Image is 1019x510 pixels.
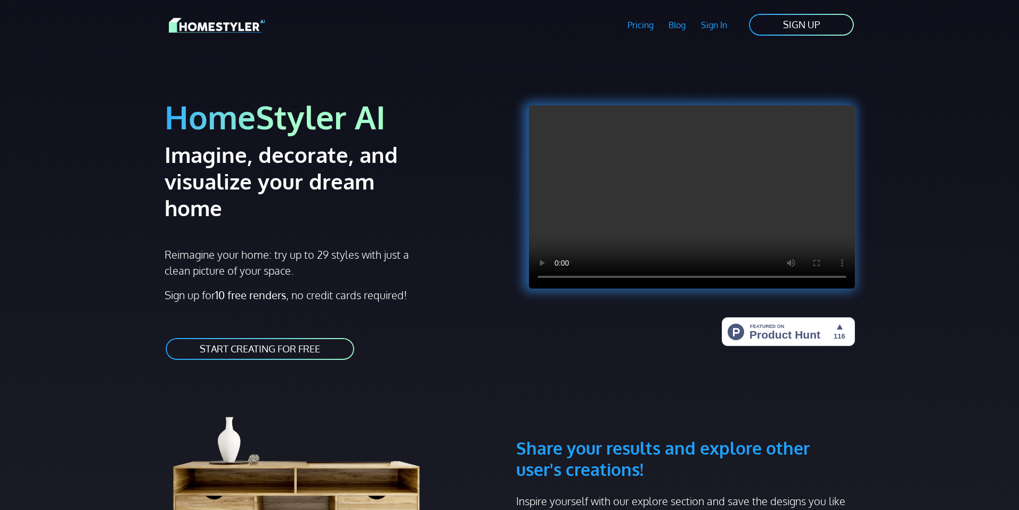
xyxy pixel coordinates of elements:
[169,16,265,35] img: HomeStyler AI logo
[748,13,855,37] a: SIGN UP
[165,141,436,221] h2: Imagine, decorate, and visualize your dream home
[215,288,286,302] strong: 10 free renders
[694,13,735,37] a: Sign In
[619,13,661,37] a: Pricing
[165,337,355,361] a: START CREATING FOR FREE
[516,386,855,480] h3: Share your results and explore other user's creations!
[722,317,855,346] img: HomeStyler AI - Interior Design Made Easy: One Click to Your Dream Home | Product Hunt
[661,13,694,37] a: Blog
[165,97,503,137] h1: HomeStyler AI
[165,287,503,303] p: Sign up for , no credit cards required!
[165,246,419,278] p: Reimagine your home: try up to 29 styles with just a clean picture of your space.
